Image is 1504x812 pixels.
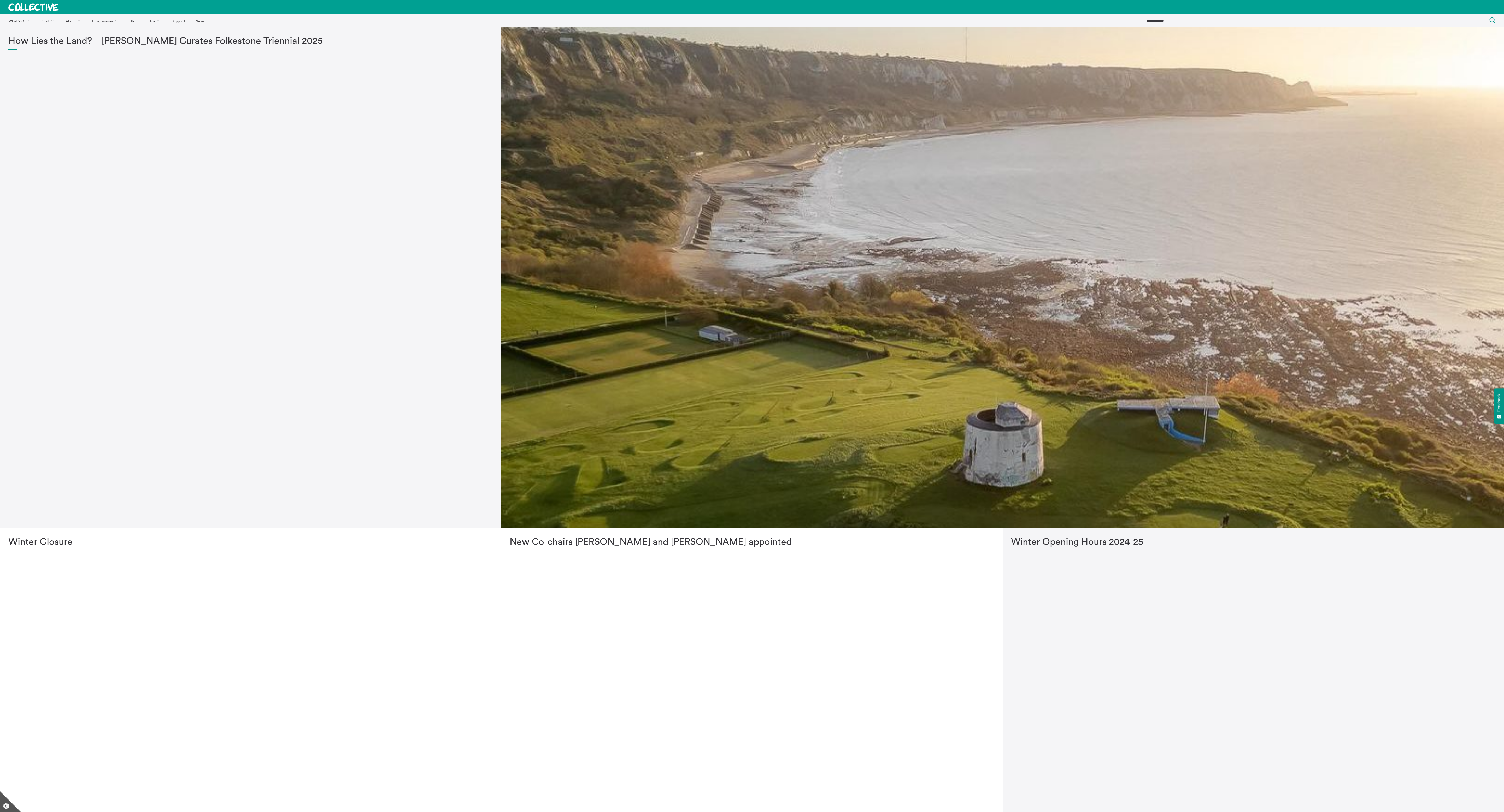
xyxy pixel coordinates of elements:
a: Visit [38,14,60,27]
h1: New Co-chairs [PERSON_NAME] and [PERSON_NAME] appointed [510,537,994,547]
span: Feedback [1497,393,1501,412]
h1: Winter Opening Hours 2024-25 [1011,537,1496,547]
a: Programmes [88,14,124,27]
h1: Winter Closure [8,537,493,547]
h1: How Lies the Land? – [PERSON_NAME] Curates Folkestone Triennial 2025 [8,36,493,46]
a: Hire [144,14,166,27]
a: News [191,14,209,27]
a: Shop [125,14,143,27]
a: What's On [4,14,37,27]
a: Support [167,14,190,27]
button: Feedback - Show survey [1494,388,1504,424]
a: About [61,14,87,27]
